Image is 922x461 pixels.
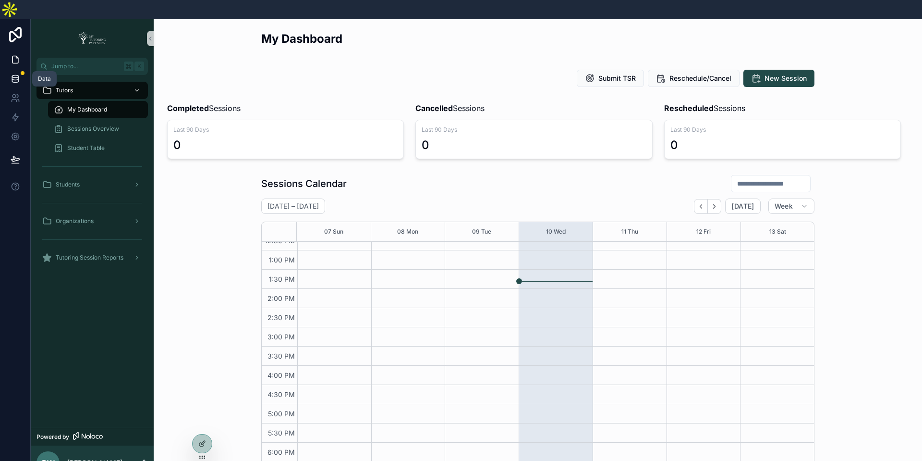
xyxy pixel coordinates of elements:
[36,212,148,230] a: Organizations
[769,222,786,241] button: 13 Sat
[56,254,123,262] span: Tutoring Session Reports
[648,70,740,87] button: Reschedule/Cancel
[167,103,209,113] strong: Completed
[415,102,485,114] span: Sessions
[265,294,297,302] span: 2:00 PM
[31,428,154,446] a: Powered by
[262,237,297,245] span: 12:30 PM
[36,82,148,99] a: Tutors
[48,101,148,118] a: My Dashboard
[670,137,678,153] div: 0
[167,102,241,114] span: Sessions
[173,126,398,134] span: Last 90 Days
[670,126,895,134] span: Last 90 Days
[546,222,566,241] button: 10 Wed
[664,102,745,114] span: Sessions
[764,74,807,83] span: New Session
[135,62,143,70] span: K
[36,58,148,75] button: Jump to...K
[267,256,297,264] span: 1:00 PM
[266,410,297,418] span: 5:00 PM
[265,352,297,360] span: 3:30 PM
[775,202,793,211] span: Week
[265,313,297,322] span: 2:30 PM
[664,103,714,113] strong: Rescheduled
[743,70,814,87] button: New Session
[261,177,347,190] h1: Sessions Calendar
[415,103,453,113] strong: Cancelled
[51,62,120,70] span: Jump to...
[265,371,297,379] span: 4:00 PM
[708,199,721,214] button: Next
[36,249,148,266] a: Tutoring Session Reports
[472,222,491,241] button: 09 Tue
[38,75,51,83] div: Data
[422,137,429,153] div: 0
[324,222,343,241] button: 07 Sun
[397,222,418,241] button: 08 Mon
[577,70,644,87] button: Submit TSR
[67,144,105,152] span: Student Table
[669,74,731,83] span: Reschedule/Cancel
[768,199,814,214] button: Week
[725,199,760,214] button: [DATE]
[31,75,154,279] div: scrollable content
[267,201,319,211] h2: [DATE] – [DATE]
[621,222,638,241] button: 11 Thu
[731,202,754,211] span: [DATE]
[48,139,148,157] a: Student Table
[36,176,148,193] a: Students
[265,333,297,341] span: 3:00 PM
[67,106,107,113] span: My Dashboard
[598,74,636,83] span: Submit TSR
[67,125,119,133] span: Sessions Overview
[267,275,297,283] span: 1:30 PM
[696,222,711,241] button: 12 Fri
[56,87,73,94] span: Tutors
[261,31,342,47] h2: My Dashboard
[173,137,181,153] div: 0
[266,429,297,437] span: 5:30 PM
[694,199,708,214] button: Back
[75,31,109,46] img: App logo
[56,217,94,225] span: Organizations
[56,181,80,188] span: Students
[265,448,297,456] span: 6:00 PM
[36,433,69,441] span: Powered by
[422,126,646,134] span: Last 90 Days
[48,120,148,137] a: Sessions Overview
[265,390,297,399] span: 4:30 PM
